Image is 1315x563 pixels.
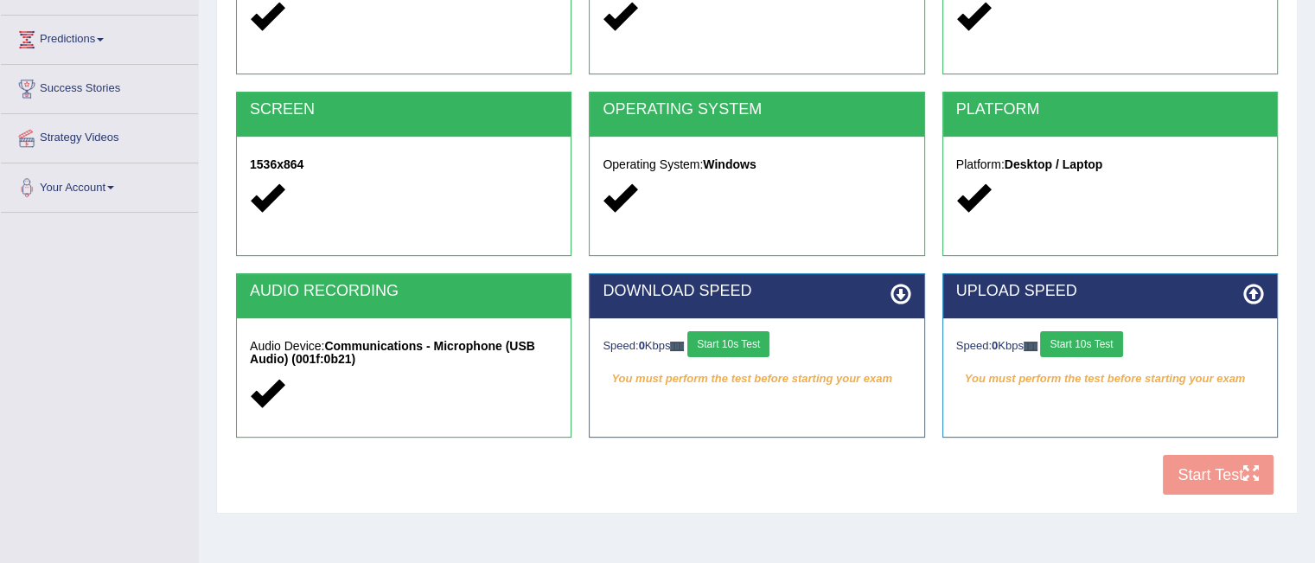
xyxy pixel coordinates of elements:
div: Speed: Kbps [956,331,1264,361]
a: Strategy Videos [1,114,198,157]
h5: Platform: [956,158,1264,171]
h2: DOWNLOAD SPEED [603,283,910,300]
h2: UPLOAD SPEED [956,283,1264,300]
a: Success Stories [1,65,198,108]
a: Predictions [1,16,198,59]
h2: AUDIO RECORDING [250,283,558,300]
img: ajax-loader-fb-connection.gif [670,342,684,351]
h2: SCREEN [250,101,558,118]
h2: OPERATING SYSTEM [603,101,910,118]
strong: Desktop / Laptop [1005,157,1103,171]
h2: PLATFORM [956,101,1264,118]
a: Your Account [1,163,198,207]
h5: Audio Device: [250,340,558,367]
strong: 0 [639,339,645,352]
em: You must perform the test before starting your exam [956,366,1264,392]
button: Start 10s Test [1040,331,1122,357]
img: ajax-loader-fb-connection.gif [1024,342,1037,351]
h5: Operating System: [603,158,910,171]
strong: Windows [703,157,756,171]
strong: 1536x864 [250,157,303,171]
em: You must perform the test before starting your exam [603,366,910,392]
strong: Communications - Microphone (USB Audio) (001f:0b21) [250,339,535,366]
div: Speed: Kbps [603,331,910,361]
button: Start 10s Test [687,331,769,357]
strong: 0 [992,339,998,352]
